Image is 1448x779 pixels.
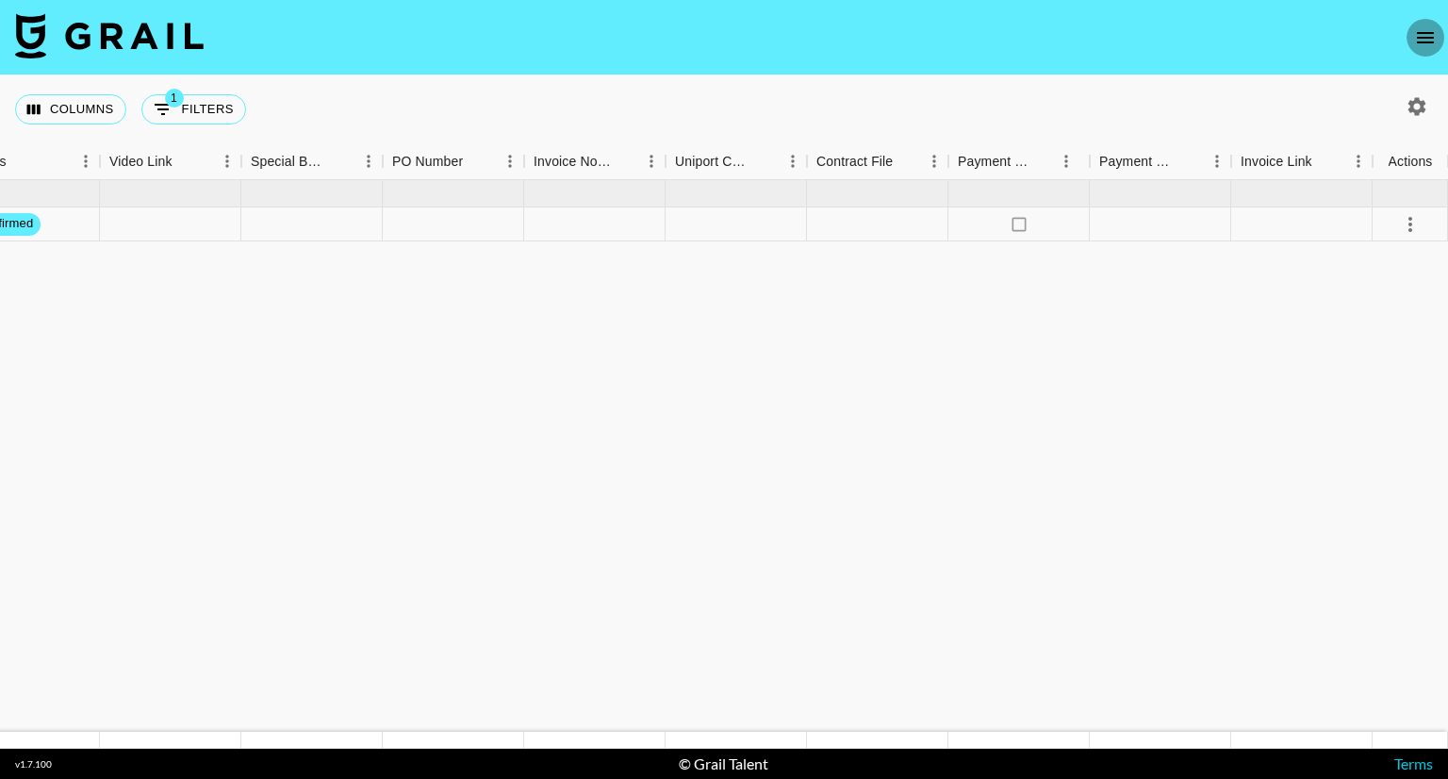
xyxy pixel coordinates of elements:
button: Menu [637,147,666,175]
div: Payment Sent Date [1099,143,1176,180]
button: Menu [779,147,807,175]
a: Terms [1394,754,1433,772]
button: Sort [173,148,199,174]
div: Video Link [109,143,173,180]
div: Payment Sent [948,143,1090,180]
button: Sort [328,148,354,174]
button: Menu [72,147,100,175]
span: 1 [165,89,184,108]
button: Sort [7,148,33,174]
button: Sort [611,148,637,174]
div: Actions [1389,143,1433,180]
div: Video Link [100,143,241,180]
button: Select columns [15,94,126,124]
button: Menu [1344,147,1373,175]
button: Menu [1052,147,1080,175]
button: Menu [920,147,948,175]
div: PO Number [392,143,463,180]
div: Invoice Link [1231,143,1373,180]
div: Contract File [816,143,893,180]
button: Menu [496,147,524,175]
button: Sort [1312,148,1339,174]
div: v 1.7.100 [15,758,52,771]
div: Special Booking Type [241,143,383,180]
div: Invoice Notes [534,143,611,180]
button: Menu [354,147,383,175]
button: Sort [893,148,919,174]
button: Sort [463,148,489,174]
div: Special Booking Type [251,143,328,180]
div: Invoice Notes [524,143,666,180]
div: Contract File [807,143,948,180]
div: Uniport Contact Email [675,143,752,180]
button: select merge strategy [1394,208,1426,240]
div: Payment Sent Date [1090,143,1231,180]
button: Sort [752,148,779,174]
div: Invoice Link [1241,143,1312,180]
div: Actions [1373,143,1448,180]
div: PO Number [383,143,524,180]
div: © Grail Talent [679,754,768,773]
button: open drawer [1407,19,1444,57]
button: Sort [1031,148,1058,174]
button: Show filters [141,94,246,124]
button: Menu [213,147,241,175]
img: Grail Talent [15,13,204,58]
button: Menu [1203,147,1231,175]
div: Payment Sent [958,143,1031,180]
div: Uniport Contact Email [666,143,807,180]
button: Sort [1176,148,1203,174]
